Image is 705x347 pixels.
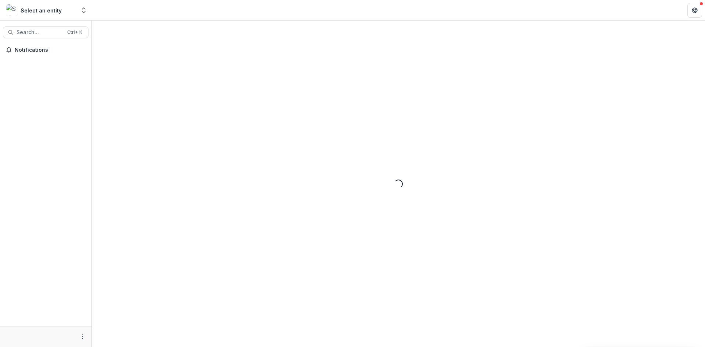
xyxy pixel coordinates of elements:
span: Search... [17,29,63,36]
button: More [78,332,87,341]
button: Search... [3,26,88,38]
span: Notifications [15,47,86,53]
button: Notifications [3,44,88,56]
img: Select an entity [6,4,18,16]
button: Open entity switcher [79,3,89,18]
div: Select an entity [21,7,62,14]
div: Ctrl + K [66,28,84,36]
button: Get Help [687,3,702,18]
